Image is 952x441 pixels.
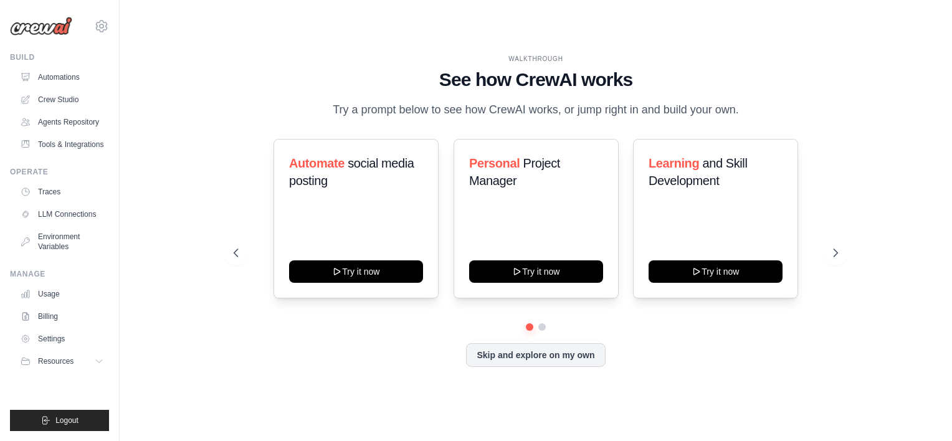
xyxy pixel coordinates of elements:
[234,69,838,91] h1: See how CrewAI works
[234,54,838,64] div: WALKTHROUGH
[10,17,72,36] img: Logo
[15,204,109,224] a: LLM Connections
[649,156,699,170] span: Learning
[15,67,109,87] a: Automations
[10,269,109,279] div: Manage
[15,90,109,110] a: Crew Studio
[289,156,345,170] span: Automate
[38,356,74,366] span: Resources
[10,410,109,431] button: Logout
[15,135,109,154] a: Tools & Integrations
[15,112,109,132] a: Agents Repository
[10,167,109,177] div: Operate
[649,260,783,283] button: Try it now
[15,351,109,371] button: Resources
[15,284,109,304] a: Usage
[469,156,520,170] span: Personal
[15,306,109,326] a: Billing
[469,156,560,187] span: Project Manager
[326,101,745,119] p: Try a prompt below to see how CrewAI works, or jump right in and build your own.
[55,415,79,425] span: Logout
[469,260,603,283] button: Try it now
[289,156,414,187] span: social media posting
[289,260,423,283] button: Try it now
[10,52,109,62] div: Build
[15,182,109,202] a: Traces
[466,343,605,367] button: Skip and explore on my own
[15,329,109,349] a: Settings
[15,227,109,257] a: Environment Variables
